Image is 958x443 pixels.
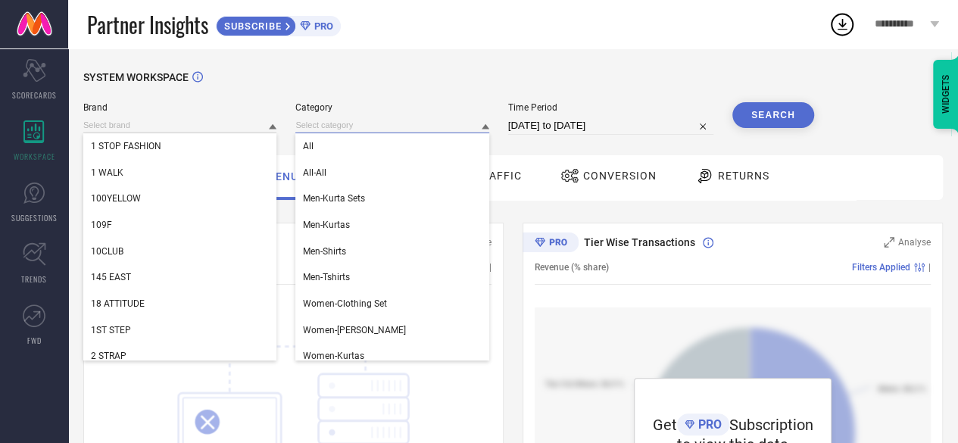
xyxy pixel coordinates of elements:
[83,133,276,159] div: 1 STOP FASHION
[828,11,856,38] div: Open download list
[91,272,131,282] span: 145 EAST
[83,239,276,264] div: 10CLUB
[91,325,131,335] span: 1ST STEP
[87,9,208,40] span: Partner Insights
[295,133,488,159] div: All
[718,170,769,182] span: Returns
[295,160,488,186] div: All-All
[303,141,314,151] span: All
[303,351,364,361] span: Women-Kurtas
[852,262,910,273] span: Filters Applied
[295,343,488,369] div: Women-Kurtas
[303,220,350,230] span: Men-Kurtas
[303,246,346,257] span: Men-Shirts
[12,89,57,101] span: SCORECARDS
[694,417,722,432] span: PRO
[303,193,365,204] span: Men-Kurta Sets
[584,236,695,248] span: Tier Wise Transactions
[508,117,713,135] input: Select time period
[217,20,286,32] span: SUBSCRIBE
[83,343,276,369] div: 2 STRAP
[732,102,814,128] button: Search
[295,212,488,238] div: Men-Kurtas
[83,102,276,113] span: Brand
[303,298,387,309] span: Women-Clothing Set
[489,262,491,273] span: |
[91,246,123,257] span: 10CLUB
[303,272,350,282] span: Men-Tshirts
[27,335,42,346] span: FWD
[475,170,522,182] span: Traffic
[653,416,677,434] span: Get
[254,170,305,183] span: Revenue
[523,232,579,255] div: Premium
[91,220,112,230] span: 109F
[83,160,276,186] div: 1 WALK
[83,291,276,317] div: 18 ATTITUDE
[83,71,189,83] span: SYSTEM WORKSPACE
[295,102,488,113] span: Category
[295,291,488,317] div: Women-Clothing Set
[508,102,713,113] span: Time Period
[83,264,276,290] div: 145 EAST
[295,117,488,133] input: Select category
[303,167,326,178] span: All-All
[295,317,488,343] div: Women-Kurta Sets
[884,237,894,248] svg: Zoom
[295,186,488,211] div: Men-Kurta Sets
[535,262,609,273] span: Revenue (% share)
[898,237,931,248] span: Analyse
[295,264,488,290] div: Men-Tshirts
[91,351,126,361] span: 2 STRAP
[928,262,931,273] span: |
[216,12,341,36] a: SUBSCRIBEPRO
[83,186,276,211] div: 100YELLOW
[303,325,406,335] span: Women-[PERSON_NAME]
[11,212,58,223] span: SUGGESTIONS
[91,193,141,204] span: 100YELLOW
[91,298,145,309] span: 18 ATTITUDE
[83,117,276,133] input: Select brand
[14,151,55,162] span: WORKSPACE
[83,317,276,343] div: 1ST STEP
[295,239,488,264] div: Men-Shirts
[583,170,657,182] span: Conversion
[310,20,333,32] span: PRO
[83,212,276,238] div: 109F
[21,273,47,285] span: TRENDS
[91,167,123,178] span: 1 WALK
[729,416,813,434] span: Subscription
[91,141,161,151] span: 1 STOP FASHION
